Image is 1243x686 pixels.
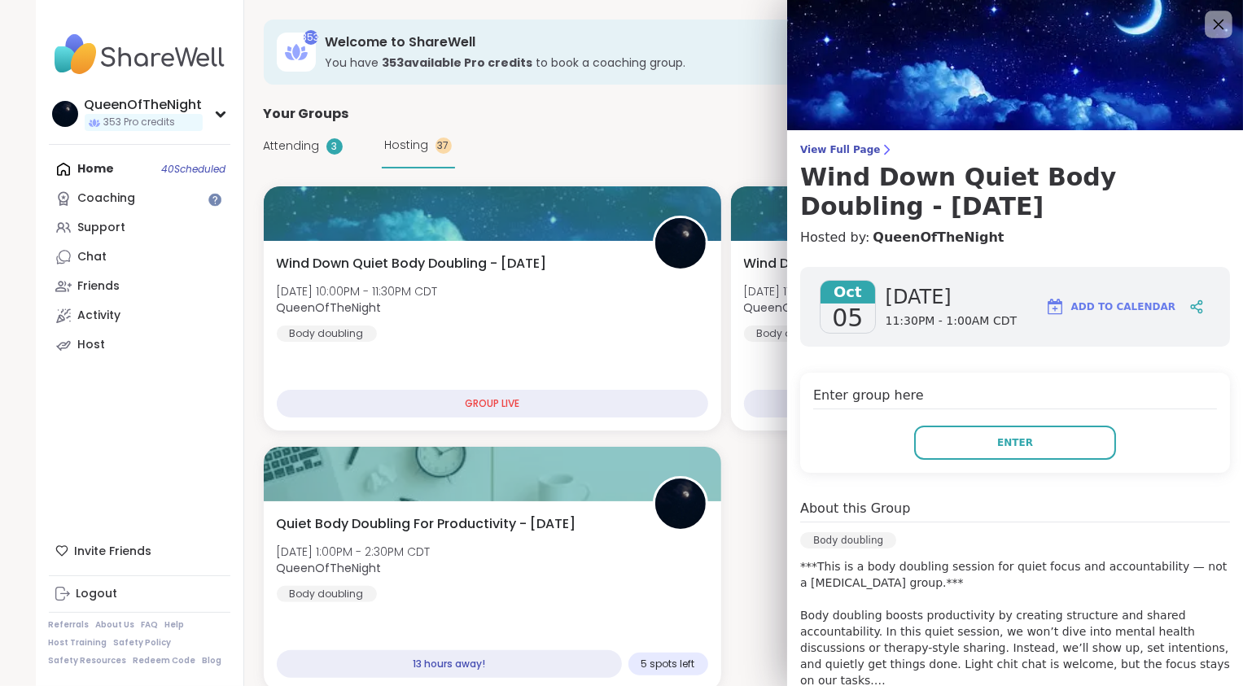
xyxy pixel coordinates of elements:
div: GROUP LIVE [277,390,708,417]
a: Help [165,619,185,631]
div: Body doubling [744,326,844,342]
div: Body doubling [800,532,896,548]
span: [DATE] 1:00PM - 2:30PM CDT [277,544,431,560]
a: View Full PageWind Down Quiet Body Doubling - [DATE] [800,143,1230,221]
img: ShareWell Nav Logo [49,26,230,83]
a: Safety Policy [114,637,172,649]
button: Enter [914,426,1116,460]
span: Wind Down Quiet Body Doubling - [DATE] [744,254,1014,273]
img: QueenOfTheNight [52,101,78,127]
span: Add to Calendar [1071,299,1175,314]
span: 353 Pro credits [104,116,176,129]
b: 353 available Pro credit s [383,55,533,71]
div: 29 minutes away! [744,390,1086,417]
span: [DATE] 11:30PM - 1:00AM CDT [744,283,899,299]
h3: Wind Down Quiet Body Doubling - [DATE] [800,163,1230,221]
a: Coaching [49,184,230,213]
b: QueenOfTheNight [277,299,382,316]
div: QueenOfTheNight [85,96,203,114]
span: 11:30PM - 1:00AM CDT [886,313,1017,330]
span: Hosting [385,137,429,154]
a: Referrals [49,619,90,631]
div: 13 hours away! [277,650,622,678]
img: ShareWell Logomark [1045,297,1065,317]
span: Attending [264,138,320,155]
div: Friends [78,278,120,295]
b: QueenOfTheNight [277,560,382,576]
span: [DATE] [886,284,1017,310]
div: 3 [326,138,343,155]
a: Host [49,330,230,360]
div: Body doubling [277,586,377,602]
div: Chat [78,249,107,265]
a: Blog [203,655,222,666]
a: Support [49,213,230,243]
a: About Us [96,619,135,631]
div: Invite Friends [49,536,230,566]
h3: You have to book a coaching group. [326,55,1022,71]
a: Host Training [49,637,107,649]
img: QueenOfTheNight [655,478,706,529]
div: Body doubling [277,326,377,342]
a: Redeem Code [133,655,196,666]
a: FAQ [142,619,159,631]
a: Chat [49,243,230,272]
button: Add to Calendar [1038,287,1183,326]
span: Wind Down Quiet Body Doubling - [DATE] [277,254,547,273]
div: Coaching [78,190,136,207]
div: Host [78,337,106,353]
h4: About this Group [800,499,910,518]
a: Safety Resources [49,655,127,666]
span: Oct [821,281,875,304]
div: 353 [304,30,318,45]
div: 37 [435,138,452,154]
span: Enter [997,435,1033,450]
h4: Enter group here [813,386,1217,409]
span: View Full Page [800,143,1230,156]
iframe: Spotlight [208,193,221,206]
img: QueenOfTheNight [655,218,706,269]
div: Activity [78,308,121,324]
a: Logout [49,579,230,609]
span: [DATE] 10:00PM - 11:30PM CDT [277,283,438,299]
h3: Welcome to ShareWell [326,33,1022,51]
b: QueenOfTheNight [744,299,849,316]
div: Support [78,220,126,236]
span: 5 spots left [641,658,695,671]
a: QueenOfTheNight [873,228,1004,247]
span: 05 [832,304,863,333]
h4: Hosted by: [800,228,1230,247]
div: Logout [77,586,118,602]
span: Quiet Body Doubling For Productivity - [DATE] [277,514,576,534]
a: Friends [49,272,230,301]
span: Your Groups [264,104,349,124]
a: Activity [49,301,230,330]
